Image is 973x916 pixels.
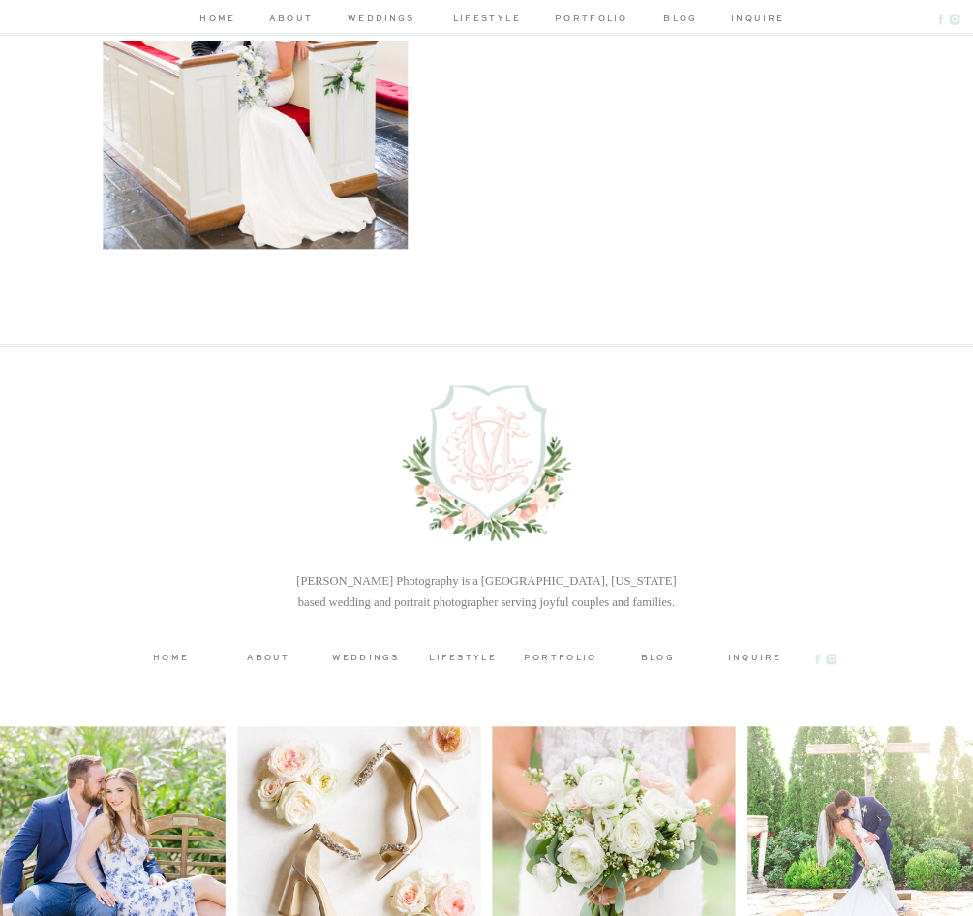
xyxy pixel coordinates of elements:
a: about [267,12,316,29]
a: home [197,12,239,29]
a: portfolio [553,12,630,29]
a: lifestyle [448,12,526,29]
a: inquire [718,652,791,664]
a: blog [622,652,694,664]
a: blog [657,12,704,29]
a: about [232,652,305,664]
a: weddings [329,652,402,664]
a: home [135,652,207,664]
a: weddings [343,12,420,29]
a: inquire [731,12,777,29]
a: lifestyle [427,652,500,664]
a: portfolio [524,652,596,664]
p: [PERSON_NAME] Photography is a [GEOGRAPHIC_DATA], [US_STATE] based wedding and portrait photograp... [292,570,680,618]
